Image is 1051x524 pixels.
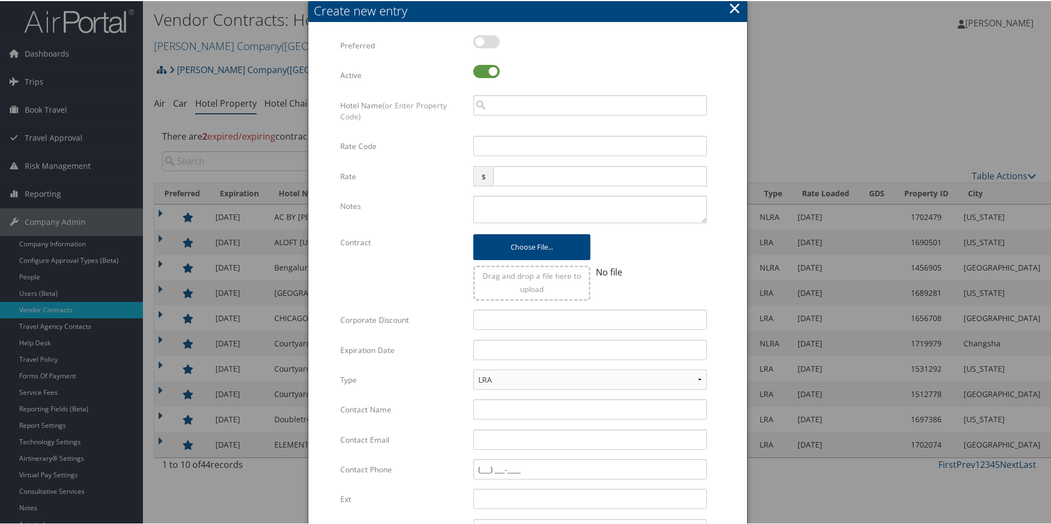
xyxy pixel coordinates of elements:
[340,195,465,216] label: Notes
[483,269,581,293] span: Drag and drop a file here to upload
[340,488,465,509] label: Ext
[340,34,465,55] label: Preferred
[340,428,465,449] label: Contact Email
[340,308,465,329] label: Corporate Discount
[340,165,465,186] label: Rate
[340,64,465,85] label: Active
[340,99,447,120] span: (or Enter Property Code)
[340,94,465,126] label: Hotel Name
[340,135,465,156] label: Rate Code
[340,339,465,360] label: Expiration Date
[340,231,465,252] label: Contract
[473,458,707,478] input: (___) ___-____
[340,398,465,419] label: Contact Name
[340,368,465,389] label: Type
[340,458,465,479] label: Contact Phone
[596,265,622,277] span: No file
[314,1,747,18] div: Create new entry
[473,165,493,185] span: $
